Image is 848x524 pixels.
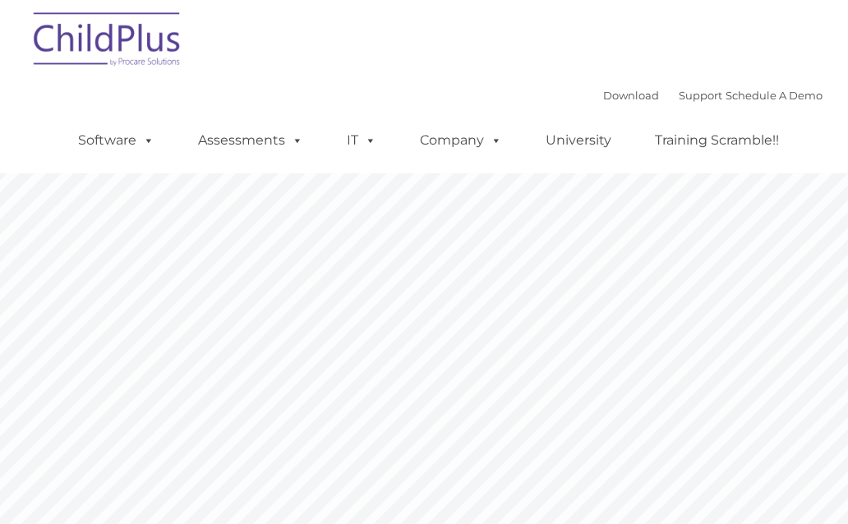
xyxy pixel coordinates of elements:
a: Schedule A Demo [726,89,823,102]
a: Software [62,124,171,157]
a: Company [403,124,518,157]
a: Download [603,89,659,102]
a: IT [330,124,393,157]
a: Assessments [182,124,320,157]
font: | [603,89,823,102]
a: Support [679,89,722,102]
a: Training Scramble!! [638,124,795,157]
img: ChildPlus by Procare Solutions [25,1,190,83]
a: University [529,124,628,157]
